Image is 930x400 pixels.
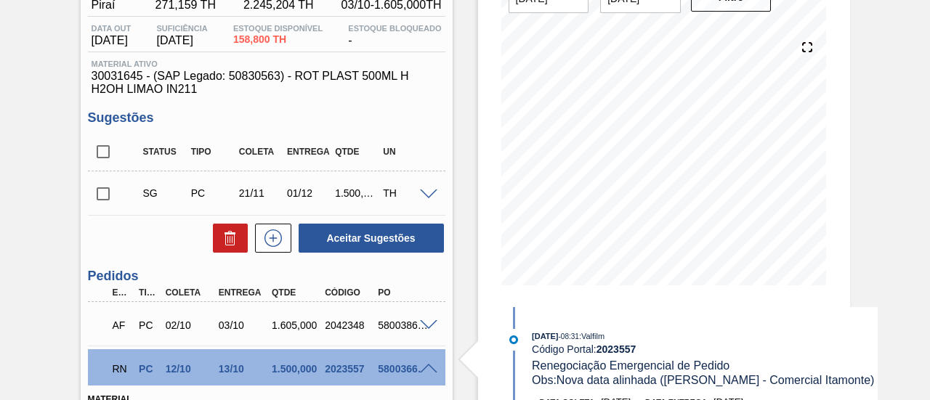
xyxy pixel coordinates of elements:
div: Status [139,147,190,157]
span: [DATE] [92,34,132,47]
div: Em Renegociação [109,353,134,385]
div: Código [321,287,379,298]
span: Suficiência [156,24,207,33]
div: Entrega [215,287,272,298]
span: Material ativo [92,60,442,68]
div: Etapa [109,287,134,298]
button: Aceitar Sugestões [299,224,444,253]
div: 2042348 [321,319,379,331]
div: Aguardando Faturamento [109,309,134,341]
div: Pedido de Compra [187,187,238,199]
div: - [344,24,445,47]
div: Excluir Sugestões [206,224,248,253]
span: - 08:31 [559,332,579,340]
div: Pedido de Compra [135,319,161,331]
div: Entrega [283,147,334,157]
div: Qtde [331,147,382,157]
div: 5800386525 [374,319,432,331]
div: Coleta [162,287,219,298]
div: 1.605,000 [268,319,325,331]
div: 01/12/2025 [283,187,334,199]
h3: Sugestões [88,110,445,126]
div: Código Portal: [532,343,877,355]
div: 13/10/2025 [215,363,272,375]
div: 03/10/2025 [215,319,272,331]
p: AF [113,319,131,331]
div: Tipo [135,287,161,298]
div: Aceitar Sugestões [291,222,445,254]
span: 30031645 - (SAP Legado: 50830563) - ROT PLAST 500ML H H2OH LIMAO IN211 [92,70,442,96]
div: Coleta [235,147,286,157]
span: Renegociação Emergencial de Pedido [532,359,729,372]
div: Qtde [268,287,325,298]
div: 21/11/2025 [235,187,286,199]
div: 5800366748 [374,363,432,375]
strong: 2023557 [597,343,636,355]
div: TH [379,187,430,199]
div: Nova sugestão [248,224,291,253]
span: [DATE] [532,332,558,340]
div: Pedido de Compra [135,363,161,375]
p: RN [113,363,131,375]
div: 1.500,000 [331,187,382,199]
div: 2023557 [321,363,379,375]
img: atual [509,335,518,344]
h3: Pedidos [88,269,445,284]
div: PO [374,287,432,298]
span: Data out [92,24,132,33]
div: 02/10/2025 [162,319,219,331]
span: : Valfilm [579,332,604,340]
div: 12/10/2025 [162,363,219,375]
div: 1.500,000 [268,363,325,375]
div: Sugestão Criada [139,187,190,199]
span: Estoque Disponível [233,24,323,33]
span: Estoque Bloqueado [348,24,441,33]
div: UN [379,147,430,157]
div: Tipo [187,147,238,157]
span: Obs: Nova data alinhada ([PERSON_NAME] - Comercial Itamonte) [532,374,874,386]
span: [DATE] [156,34,207,47]
span: 158,800 TH [233,34,323,45]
